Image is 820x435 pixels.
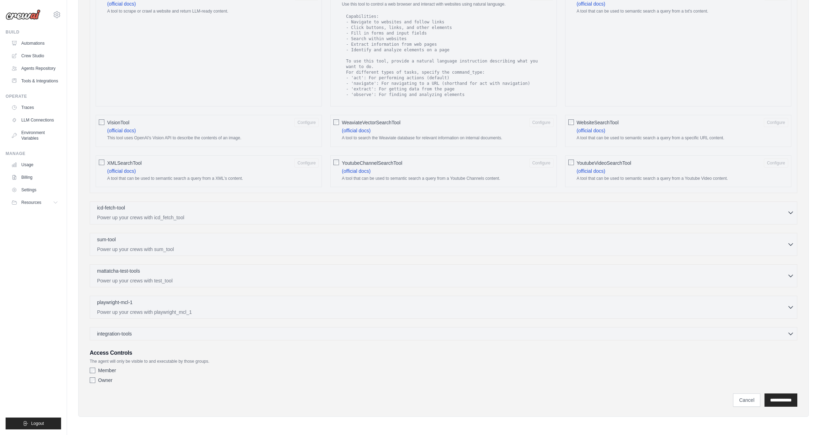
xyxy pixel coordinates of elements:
[97,277,787,284] p: Power up your crews with test_tool
[107,119,130,126] span: VisionTool
[577,128,605,133] a: (official docs)
[8,102,61,113] a: Traces
[529,158,554,168] button: YoutubeChannelSearchTool (official docs) A tool that can be used to semantic search a query from ...
[294,118,319,127] button: VisionTool (official docs) This tool uses OpenAI's Vision API to describe the contents of an image.
[342,176,553,182] p: A tool that can be used to semantic search a query from a Youtube Channels content.
[577,176,788,182] p: A tool that can be used to semantic search a query from a Youtube Video content.
[577,160,631,167] span: YoutubeVideoSearchTool
[8,184,61,196] a: Settings
[342,168,370,174] a: (official docs)
[93,267,794,284] button: mattatcha-test-tools Power up your crews with test_tool
[8,172,61,183] a: Billing
[6,418,61,429] button: Logout
[93,236,794,253] button: sum-tool Power up your crews with sum_tool
[342,119,400,126] span: WeaviateVectorSearchTool
[8,159,61,170] a: Usage
[97,330,132,337] span: integration-tools
[577,1,605,7] a: (official docs)
[31,421,44,426] span: Logout
[577,135,788,141] p: A tool that can be used to semantic search a query from a specific URL content.
[97,236,116,243] p: sum-tool
[107,135,319,141] p: This tool uses OpenAI's Vision API to describe the contents of an image.
[8,197,61,208] button: Resources
[98,367,116,374] label: Member
[6,94,61,99] div: Operate
[90,359,797,364] p: The agent will only be visible to and executable by those groups.
[6,29,61,35] div: Build
[98,377,112,384] label: Owner
[93,330,794,337] button: integration-tools
[107,168,136,174] a: (official docs)
[97,204,125,211] p: icd-fetch-tool
[577,168,605,174] a: (official docs)
[342,160,402,167] span: YoutubeChannelSearchTool
[97,246,787,253] p: Power up your crews with sum_tool
[8,75,61,87] a: Tools & Integrations
[90,349,797,357] h3: Access Controls
[97,214,787,221] p: Power up your crews with icd_fetch_tool
[345,13,551,98] code: Capabilities: - Navigate to websites and follow links - Click buttons, links, and other elements ...
[107,176,319,182] p: A tool that can be used to semantic search a query from a XML's content.
[733,393,760,407] a: Cancel
[6,151,61,156] div: Manage
[8,127,61,144] a: Environment Variables
[97,299,133,306] p: playwright-mcl-1
[764,158,788,168] button: YoutubeVideoSearchTool (official docs) A tool that can be used to semantic search a query from a ...
[8,63,61,74] a: Agents Repository
[342,128,370,133] a: (official docs)
[342,135,553,141] p: A tool to search the Weaviate database for relevant information on internal documents.
[93,204,794,221] button: icd-fetch-tool Power up your crews with icd_fetch_tool
[21,200,41,205] span: Resources
[107,160,142,167] span: XMLSearchTool
[97,267,140,274] p: mattatcha-test-tools
[97,309,787,316] p: Power up your crews with playwright_mcl_1
[8,50,61,61] a: Crew Studio
[294,158,319,168] button: XMLSearchTool (official docs) A tool that can be used to semantic search a query from a XML's con...
[107,1,136,7] a: (official docs)
[764,118,788,127] button: WebsiteSearchTool (official docs) A tool that can be used to semantic search a query from a speci...
[342,2,553,7] p: Use this tool to control a web browser and interact with websites using natural language.
[6,9,40,20] img: Logo
[577,9,788,14] p: A tool that can be used to semantic search a query from a txt's content.
[529,118,554,127] button: WeaviateVectorSearchTool (official docs) A tool to search the Weaviate database for relevant info...
[93,299,794,316] button: playwright-mcl-1 Power up your crews with playwright_mcl_1
[107,128,136,133] a: (official docs)
[577,119,619,126] span: WebsiteSearchTool
[8,115,61,126] a: LLM Connections
[107,9,319,14] p: A tool to scrape or crawl a website and return LLM-ready content.
[8,38,61,49] a: Automations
